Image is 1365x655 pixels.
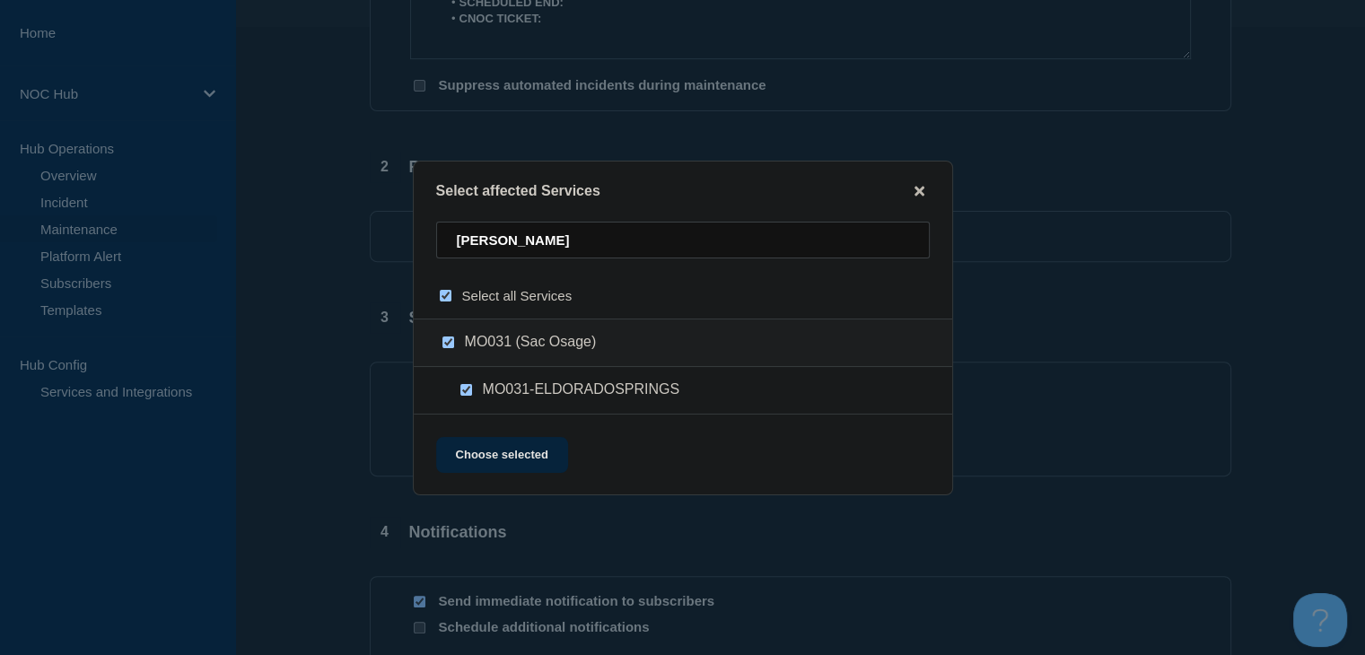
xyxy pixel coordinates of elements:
[440,290,451,301] input: select all checkbox
[414,183,952,200] div: Select affected Services
[436,437,568,473] button: Choose selected
[483,381,680,399] span: MO031-ELDORADOSPRINGS
[436,222,930,258] input: Search
[414,319,952,367] div: MO031 (Sac Osage)
[909,183,930,200] button: close button
[442,336,454,348] input: MO031 (Sac Osage) checkbox
[460,384,472,396] input: MO031-ELDORADOSPRINGS checkbox
[462,288,573,303] span: Select all Services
